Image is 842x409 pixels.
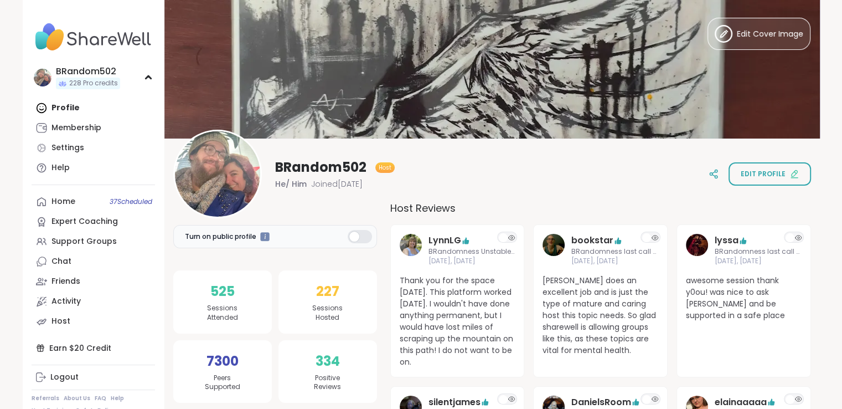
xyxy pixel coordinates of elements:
div: Chat [51,256,71,267]
span: 227 [316,282,339,301]
a: Logout [32,367,155,387]
img: bookstar [543,234,565,256]
a: Support Groups [32,232,155,252]
span: [DATE], [DATE] [715,257,802,266]
a: Friends [32,272,155,292]
span: Positive Reviews [314,374,341,392]
a: Help [32,158,155,178]
span: Turn on public profile [185,232,256,242]
a: Chat [32,252,155,272]
span: awesome session thank y0ou! was nice to ask [PERSON_NAME] and be supported in a safe place [686,275,802,321]
span: [DATE], [DATE] [428,257,515,266]
a: Referrals [32,395,59,402]
img: BRandom502 [34,69,51,86]
a: Settings [32,138,155,158]
span: [PERSON_NAME] does an excellent job and is just the type of mature and caring host this topic nee... [543,275,658,356]
span: Peers Supported [205,374,240,392]
a: Activity [32,292,155,311]
span: 228 Pro credits [69,79,118,88]
a: lyssa [686,234,708,266]
div: Friends [51,276,80,287]
a: Expert Coaching [32,212,155,232]
span: BRandom502 [275,159,366,176]
span: 7300 [206,351,239,371]
span: Sessions Hosted [312,304,343,323]
div: Home [51,196,75,207]
a: LynnLG [428,234,461,247]
span: [DATE], [DATE] [571,257,658,266]
div: Logout [50,372,79,383]
div: Membership [51,122,101,134]
div: Support Groups [51,236,117,247]
a: lyssa [715,234,738,247]
iframe: Spotlight [260,232,270,242]
img: LynnLG [400,234,422,256]
span: Host [379,163,391,172]
div: Help [51,162,70,173]
img: ShareWell Nav Logo [32,18,155,57]
span: Edit profile [741,169,786,179]
a: Help [111,395,124,402]
div: BRandom502 [56,65,120,78]
a: LynnLG [400,234,422,266]
span: Joined [DATE] [311,178,363,190]
span: BRandomness last call kink discussion [715,247,802,257]
button: Edit profile [729,162,811,186]
div: Activity [51,296,81,307]
a: DanielsRoom [571,396,631,409]
span: Edit Cover Image [737,28,803,40]
a: bookstar [571,234,613,247]
a: Home37Scheduled [32,192,155,212]
span: He/ Him [275,178,307,190]
button: Edit Cover Image [707,18,810,50]
div: Earn $20 Credit [32,338,155,358]
a: FAQ [95,395,106,402]
span: Sessions Attended [207,304,238,323]
a: silentjames [428,396,481,409]
a: bookstar [543,234,565,266]
a: Host [32,311,155,331]
img: lyssa [686,234,708,256]
a: Membership [32,118,155,138]
span: BRandomness last call kink discussion [571,247,658,257]
span: 334 [316,351,340,371]
a: elainaaaaa [715,396,767,409]
img: BRandom502 [175,131,260,217]
span: Thank you for the space [DATE]. This platform worked [DATE]. I wouldn't have done anything perman... [400,275,515,368]
a: About Us [64,395,90,402]
div: Host [51,316,70,327]
div: Expert Coaching [51,216,118,227]
span: 37 Scheduled [110,197,152,206]
div: Settings [51,142,84,154]
span: 525 [210,282,235,301]
span: BRandomness Unstable Connection Open Forum [428,247,515,257]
